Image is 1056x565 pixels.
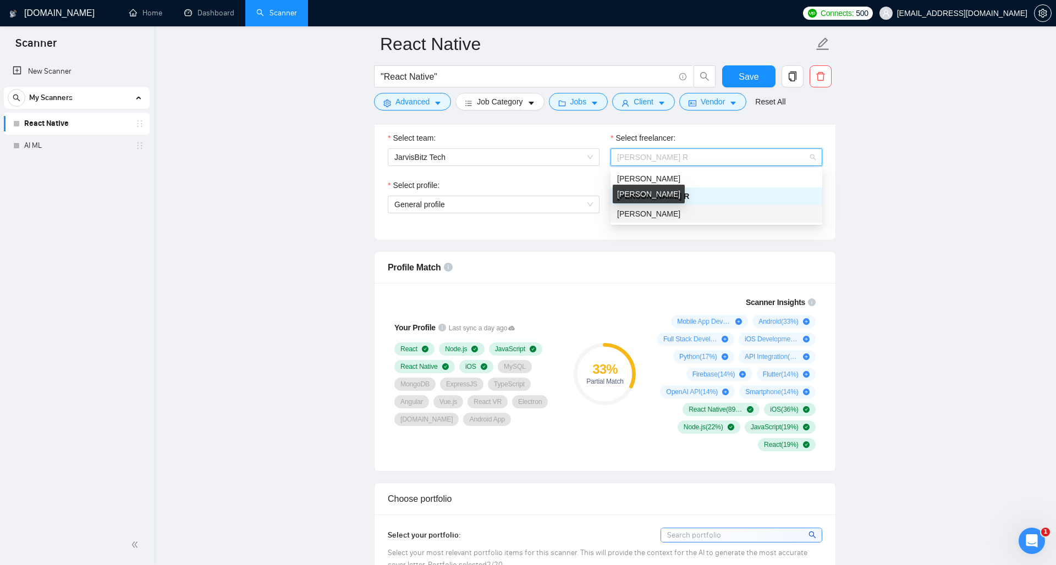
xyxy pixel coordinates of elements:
[666,387,718,396] span: OpenAI API ( 14 %)
[746,298,805,306] span: Scanner Insights
[381,70,674,84] input: Search Freelance Jobs...
[810,71,831,81] span: delete
[388,483,822,514] div: Choose portfolio
[471,346,478,352] span: check-circle
[394,149,593,165] span: JarvisBitz Tech
[694,71,715,81] span: search
[13,60,141,82] a: New Scanner
[1034,9,1052,18] a: setting
[735,318,742,325] span: plus-circle
[745,387,798,396] span: Smartphone ( 14 %)
[518,397,542,406] span: Electron
[29,87,73,109] span: My Scanners
[782,71,803,81] span: copy
[689,99,696,107] span: idcard
[1035,9,1051,18] span: setting
[449,323,515,334] span: Last sync a day ago
[1041,528,1050,536] span: 1
[394,323,436,332] span: Your Profile
[689,405,743,414] span: React Native ( 89 %)
[816,37,830,51] span: edit
[677,317,731,326] span: Mobile App Development ( 67 %)
[574,378,636,385] div: Partial Match
[184,8,234,18] a: dashboardDashboard
[495,345,525,353] span: JavaScript
[494,380,525,389] span: TypeScript
[549,93,608,110] button: folderJobscaret-down
[439,397,457,406] span: Vue.js
[256,8,297,18] a: searchScanner
[1034,4,1052,22] button: setting
[692,370,735,379] span: Firebase ( 14 %)
[803,424,810,430] span: check-circle
[504,362,526,371] span: MySQL
[617,209,680,218] span: [PERSON_NAME]
[701,96,725,108] span: Vendor
[747,406,754,413] span: check-circle
[613,185,685,203] div: [PERSON_NAME]
[1019,528,1045,554] iframe: Intercom live chat
[803,336,810,342] span: plus-circle
[24,113,129,135] a: React Native
[722,389,729,395] span: plus-circle
[474,397,502,406] span: React VR
[438,324,446,331] span: info-circle
[465,99,472,107] span: bars
[729,99,737,107] span: caret-down
[442,363,449,370] span: check-circle
[739,371,746,378] span: plus-circle
[728,424,734,430] span: check-circle
[821,7,854,19] span: Connects:
[530,346,536,352] span: check-circle
[722,336,728,342] span: plus-circle
[129,8,162,18] a: homeHome
[634,96,653,108] span: Client
[434,99,442,107] span: caret-down
[751,423,799,431] span: JavaScript ( 19 %)
[135,141,144,150] span: holder
[610,132,675,144] label: Select freelancer:
[400,362,438,371] span: React Native
[394,200,445,209] span: General profile
[395,96,430,108] span: Advanced
[803,318,810,325] span: plus-circle
[803,406,810,413] span: check-circle
[679,352,717,361] span: Python ( 17 %)
[661,528,822,542] input: Search portfolio
[4,87,150,157] li: My Scanners
[803,389,810,395] span: plus-circle
[131,539,142,550] span: double-left
[882,9,890,17] span: user
[617,174,680,183] span: [PERSON_NAME]
[8,89,25,107] button: search
[808,9,817,18] img: upwork-logo.png
[383,99,391,107] span: setting
[422,346,428,352] span: check-circle
[4,60,150,82] li: New Scanner
[558,99,566,107] span: folder
[694,65,716,87] button: search
[617,153,688,162] span: [PERSON_NAME] R
[374,93,451,110] button: settingAdvancedcaret-down
[679,93,746,110] button: idcardVendorcaret-down
[679,73,686,80] span: info-circle
[445,345,467,353] span: Node.js
[763,370,799,379] span: Flutter ( 14 %)
[455,93,544,110] button: barsJob Categorycaret-down
[856,7,868,19] span: 500
[658,99,665,107] span: caret-down
[9,5,17,23] img: logo
[782,65,804,87] button: copy
[8,94,25,102] span: search
[758,317,799,326] span: Android ( 33 %)
[527,99,535,107] span: caret-down
[770,405,799,414] span: iOS ( 36 %)
[400,345,417,353] span: React
[764,440,799,449] span: React ( 19 %)
[612,93,675,110] button: userClientcaret-down
[135,119,144,128] span: holder
[7,35,65,58] span: Scanner
[570,96,587,108] span: Jobs
[477,96,522,108] span: Job Category
[388,132,436,144] label: Select team:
